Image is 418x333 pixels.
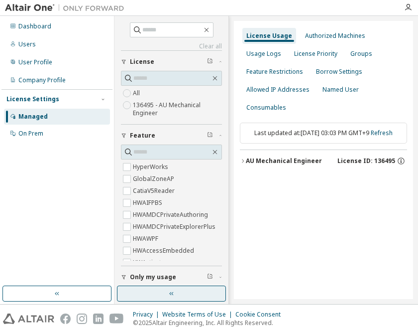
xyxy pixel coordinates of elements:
div: Usage Logs [246,50,281,58]
div: On Prem [18,130,43,138]
p: © 2025 Altair Engineering, Inc. All Rights Reserved. [133,319,287,327]
label: HyperWorks [133,161,170,173]
div: Company Profile [18,76,66,84]
span: Clear filter [207,132,213,140]
label: GlobalZoneAP [133,173,176,185]
label: All [133,87,142,99]
div: Users [18,40,36,48]
img: facebook.svg [60,314,71,324]
div: Privacy [133,311,162,319]
div: Consumables [246,104,286,112]
img: youtube.svg [109,314,124,324]
label: HWAMDCPrivateAuthoring [133,209,210,221]
div: AU Mechanical Engineer [246,157,322,165]
div: License Priority [294,50,337,58]
a: Clear all [121,42,222,50]
div: User Profile [18,58,52,66]
label: 136495 - AU Mechanical Engineer [133,99,222,119]
span: Only my usage [130,273,176,281]
a: Refresh [371,129,393,137]
div: Feature Restrictions [246,68,303,76]
button: Only my usage [121,266,222,288]
img: Altair One [5,3,129,13]
img: linkedin.svg [93,314,104,324]
div: License Settings [6,95,59,103]
div: Borrow Settings [316,68,362,76]
img: instagram.svg [77,314,87,324]
div: Authorized Machines [305,32,365,40]
div: Groups [350,50,372,58]
span: Clear filter [207,273,213,281]
label: HWAWPF [133,233,160,245]
div: Allowed IP Addresses [246,86,310,94]
span: Feature [130,132,155,140]
div: Named User [322,86,359,94]
button: AU Mechanical EngineerLicense ID: 136495 [240,150,407,172]
div: Dashboard [18,22,51,30]
label: HWAccessEmbedded [133,245,196,257]
label: HWAIFPBS [133,197,164,209]
button: License [121,51,222,73]
button: Feature [121,125,222,147]
div: License Usage [246,32,292,40]
span: License ID: 136495 [337,157,395,165]
span: License [130,58,154,66]
label: HWActivate [133,257,167,269]
label: HWAMDCPrivateExplorerPlus [133,221,217,233]
div: Website Terms of Use [162,311,235,319]
label: CatiaV5Reader [133,185,177,197]
span: Clear filter [207,58,213,66]
div: Cookie Consent [235,311,287,319]
div: Managed [18,113,48,121]
div: Last updated at: [DATE] 03:03 PM GMT+9 [240,123,407,144]
img: altair_logo.svg [3,314,54,324]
